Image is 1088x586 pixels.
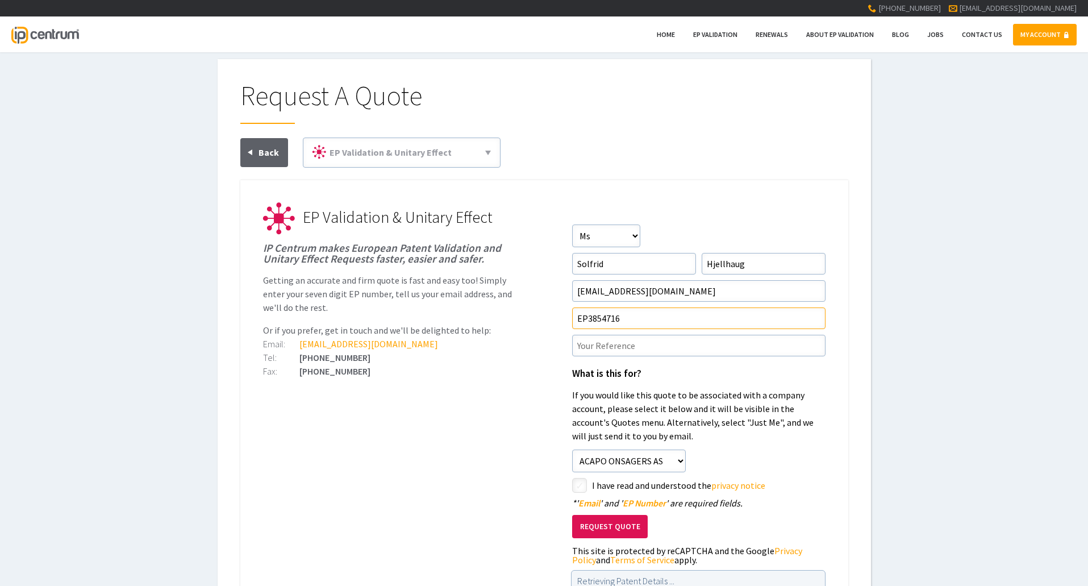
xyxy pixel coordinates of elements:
div: Fax: [263,367,299,376]
p: Or if you prefer, get in touch and we'll be delighted to help: [263,323,516,337]
span: Jobs [927,30,944,39]
span: About EP Validation [806,30,874,39]
input: Email [572,280,826,302]
span: Contact Us [962,30,1002,39]
span: Renewals [756,30,788,39]
h1: Request A Quote [240,82,848,124]
h1: IP Centrum makes European Patent Validation and Unitary Effect Requests faster, easier and safer. [263,243,516,264]
a: Privacy Policy [572,545,802,566]
div: [PHONE_NUMBER] [263,367,516,376]
span: Blog [892,30,909,39]
a: Renewals [748,24,795,45]
span: EP Validation & Unitary Effect [330,147,452,158]
div: Email: [263,339,299,348]
span: [PHONE_NUMBER] [878,3,941,13]
a: [EMAIL_ADDRESS][DOMAIN_NAME] [959,3,1077,13]
a: Home [649,24,682,45]
a: Contact Us [954,24,1010,45]
span: EP Validation & Unitary Effect [303,207,493,227]
a: EP Validation [686,24,745,45]
p: If you would like this quote to be associated with a company account, please select it below and ... [572,388,826,443]
a: EP Validation & Unitary Effect [308,143,495,163]
label: I have read and understood the [592,478,826,493]
a: MY ACCOUNT [1013,24,1077,45]
h1: What is this for? [572,369,826,379]
div: Retrieving Patent Details ... [577,576,819,585]
span: Email [578,497,600,509]
a: privacy notice [711,480,765,491]
div: [PHONE_NUMBER] [263,353,516,362]
span: Home [657,30,675,39]
p: Getting an accurate and firm quote is fast and easy too! Simply enter your seven digit EP number,... [263,273,516,314]
a: Blog [885,24,916,45]
span: EP Number [623,497,666,509]
label: styled-checkbox [572,478,587,493]
span: Back [259,147,279,158]
a: About EP Validation [799,24,881,45]
input: First Name [572,253,696,275]
div: Tel: [263,353,299,362]
a: [EMAIL_ADDRESS][DOMAIN_NAME] [299,338,438,350]
a: Jobs [920,24,951,45]
div: ' ' and ' ' are required fields. [572,498,826,508]
input: Your Reference [572,335,826,356]
div: This site is protected by reCAPTCHA and the Google and apply. [572,546,826,564]
a: Back [240,138,288,167]
span: EP Validation [693,30,737,39]
input: EP Number [572,307,826,329]
a: IP Centrum [11,16,78,52]
input: Surname [702,253,826,275]
button: Request Quote [572,515,648,538]
a: Terms of Service [610,554,674,566]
